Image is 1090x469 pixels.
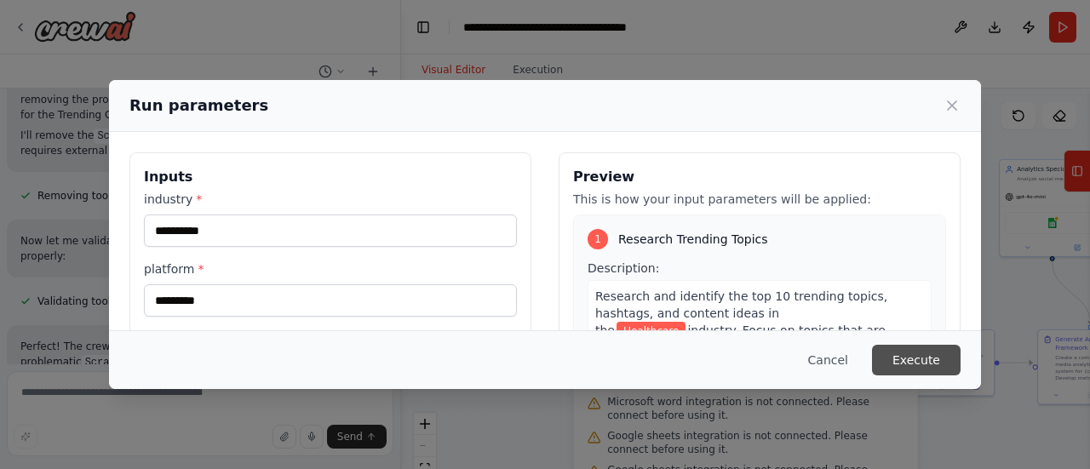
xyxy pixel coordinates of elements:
label: platform [144,260,517,277]
span: Research and identify the top 10 trending topics, hashtags, and content ideas in the [595,289,887,337]
button: Execute [872,345,961,375]
h3: Preview [573,167,946,187]
label: industry [144,191,517,208]
span: Variable: industry [617,322,686,340]
button: Cancel [795,345,862,375]
span: Description: [588,261,659,275]
span: industry. Focus on topics that are gaining traction in the last 7 days and have potential for hig... [595,323,912,371]
h2: Run parameters [129,94,268,117]
span: Research Trending Topics [618,231,768,248]
div: 1 [588,229,608,249]
h3: Inputs [144,167,517,187]
p: This is how your input parameters will be applied: [573,191,946,208]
